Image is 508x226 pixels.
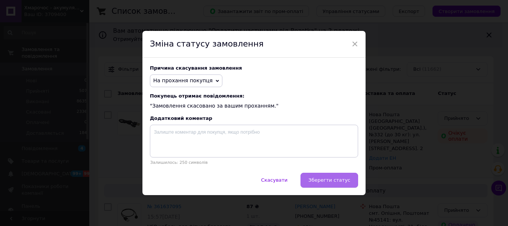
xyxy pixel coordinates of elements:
[150,160,358,165] p: Залишилось: 250 символів
[253,173,295,188] button: Скасувати
[142,31,366,58] div: Зміна статусу замовлення
[351,38,358,50] span: ×
[261,177,287,183] span: Скасувати
[300,173,358,188] button: Зберегти статус
[150,93,358,110] div: "Замовлення скасовано за вашим проханням."
[150,93,358,99] span: Покупець отримає повідомлення:
[153,77,213,83] span: На прохання покупця
[308,177,350,183] span: Зберегти статус
[150,115,358,121] div: Додатковий коментар
[150,65,358,71] div: Причина скасування замовлення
